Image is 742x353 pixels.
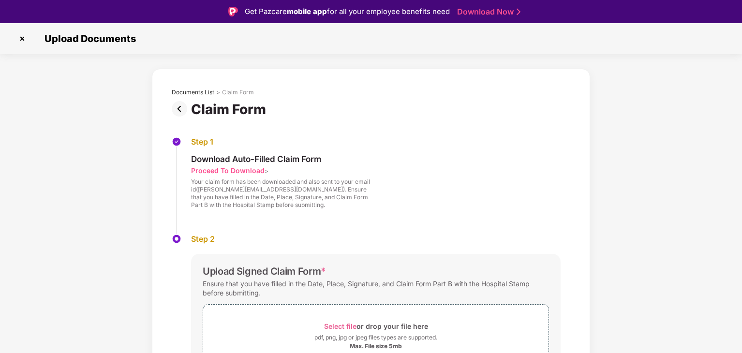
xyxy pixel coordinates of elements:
[517,7,520,17] img: Stroke
[191,101,270,118] div: Claim Form
[172,234,181,244] img: svg+xml;base64,PHN2ZyBpZD0iU3RlcC1BY3RpdmUtMzJ4MzIiIHhtbG5zPSJodHRwOi8vd3d3LnczLm9yZy8yMDAwL3N2Zy...
[265,167,268,175] span: >
[172,137,181,147] img: svg+xml;base64,PHN2ZyBpZD0iU3RlcC1Eb25lLTMyeDMyIiB4bWxucz0iaHR0cDovL3d3dy53My5vcmcvMjAwMC9zdmciIH...
[191,234,561,244] div: Step 2
[216,88,220,96] div: >
[191,178,370,209] div: Your claim form has been downloaded and also sent to your email id([PERSON_NAME][EMAIL_ADDRESS][D...
[35,33,141,44] span: Upload Documents
[191,166,265,175] div: Proceed To Download
[457,7,518,17] a: Download Now
[172,101,191,117] img: svg+xml;base64,PHN2ZyBpZD0iUHJldi0zMngzMiIgeG1sbnM9Imh0dHA6Ly93d3cudzMub3JnLzIwMDAvc3ZnIiB3aWR0aD...
[203,265,326,277] div: Upload Signed Claim Form
[228,7,238,16] img: Logo
[350,342,402,350] div: Max. File size 5mb
[222,88,254,96] div: Claim Form
[15,31,30,46] img: svg+xml;base64,PHN2ZyBpZD0iQ3Jvc3MtMzJ4MzIiIHhtbG5zPSJodHRwOi8vd3d3LnczLm9yZy8yMDAwL3N2ZyIgd2lkdG...
[191,154,370,164] div: Download Auto-Filled Claim Form
[172,88,214,96] div: Documents List
[245,6,450,17] div: Get Pazcare for all your employee benefits need
[191,137,370,147] div: Step 1
[287,7,327,16] strong: mobile app
[324,320,428,333] div: or drop your file here
[203,277,549,299] div: Ensure that you have filled in the Date, Place, Signature, and Claim Form Part B with the Hospita...
[314,333,437,342] div: pdf, png, jpg or jpeg files types are supported.
[324,322,356,330] span: Select file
